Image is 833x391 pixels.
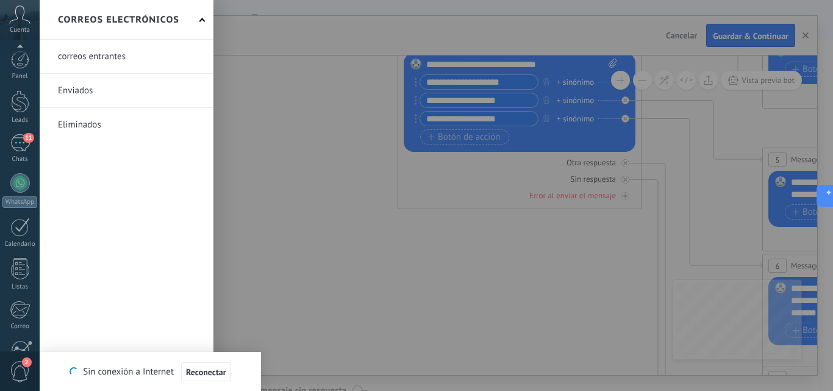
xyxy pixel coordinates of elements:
span: 2 [22,357,32,367]
div: Sin conexión a Internet [70,362,231,382]
div: Leads [2,117,38,124]
h2: Correos electrónicos [58,1,179,39]
li: Enviados [40,74,213,108]
button: Reconectar [181,362,231,382]
div: Chats [2,156,38,163]
div: Listas [2,283,38,291]
div: WhatsApp [2,196,37,208]
span: Cuenta [10,26,30,34]
div: Calendario [2,240,38,248]
span: 11 [23,133,34,143]
li: Eliminados [40,108,213,142]
span: Reconectar [186,368,226,376]
div: Correo [2,323,38,331]
div: Panel [2,73,38,81]
li: correos entrantes [40,40,213,74]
